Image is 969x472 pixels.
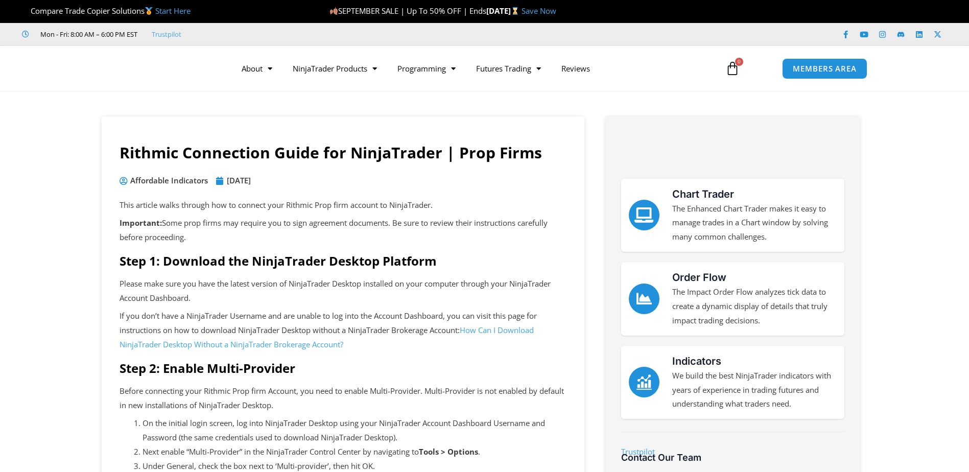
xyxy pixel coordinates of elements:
[120,384,566,413] p: Before connecting your Rithmic Prop firm Account, you need to enable Multi-Provider. Multi-Provid...
[486,6,522,16] strong: [DATE]
[128,174,208,188] span: Affordable Indicators
[511,7,519,15] img: ⌛
[120,142,566,163] h1: Rithmic Connection Guide for NinjaTrader | Prop Firms
[120,216,566,245] p: Some prop firms may require you to sign agreement documents. Be sure to review their instructions...
[120,218,162,228] strong: Important:
[231,57,282,80] a: About
[419,446,478,457] strong: Tools > Options
[629,200,659,230] a: Chart Trader
[551,57,600,80] a: Reviews
[672,355,721,367] a: Indicators
[143,416,566,445] li: On the initial login screen, log into NinjaTrader Desktop using your NinjaTrader Account Dashboar...
[735,58,743,66] span: 0
[120,360,566,376] h2: Step 2: Enable Multi-Provider
[629,284,659,314] a: Order Flow
[145,7,153,15] img: 🥇
[793,65,857,73] span: MEMBERS AREA
[330,7,338,15] img: 🍂
[22,7,30,15] img: 🏆
[672,271,726,284] a: Order Flow
[102,50,211,87] img: LogoAI | Affordable Indicators – NinjaTrader
[38,28,137,40] span: Mon - Fri: 8:00 AM – 6:00 PM EST
[120,277,566,305] p: Please make sure you have the latest version of NinjaTrader Desktop installed on your computer th...
[672,188,734,200] a: Chart Trader
[522,6,556,16] a: Save Now
[22,6,191,16] span: Compare Trade Copier Solutions
[672,285,837,328] p: The Impact Order Flow analyzes tick data to create a dynamic display of details that truly impact...
[710,54,755,83] a: 0
[672,202,837,245] p: The Enhanced Chart Trader makes it easy to manage trades in a Chart window by solving many common...
[329,6,486,16] span: SEPTEMBER SALE | Up To 50% OFF | Ends
[672,369,837,412] p: We build the best NinjaTrader indicators with years of experience in trading futures and understa...
[621,446,655,457] a: Trustpilot
[629,367,659,397] a: Indicators
[282,57,387,80] a: NinjaTrader Products
[632,134,833,163] img: NinjaTrader Logo | Affordable Indicators – NinjaTrader
[152,30,181,39] a: Trustpilot
[120,325,534,349] a: How Can I Download NinjaTrader Desktop Without a NinjaTrader Brokerage Account?
[621,452,844,463] h3: Contact Our Team
[387,57,466,80] a: Programming
[120,309,566,352] p: If you don’t have a NinjaTrader Username and are unable to log into the Account Dashboard, you ca...
[120,253,566,269] h2: Step 1: Download the NinjaTrader Desktop Platform
[143,445,566,459] li: Next enable “Multi-Provider” in the NinjaTrader Control Center by navigating to .
[155,6,191,16] a: Start Here
[120,198,566,213] p: This article walks through how to connect your Rithmic Prop firm account to NinjaTrader.
[466,57,551,80] a: Futures Trading
[231,57,714,80] nav: Menu
[227,175,251,185] time: [DATE]
[782,58,867,79] a: MEMBERS AREA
